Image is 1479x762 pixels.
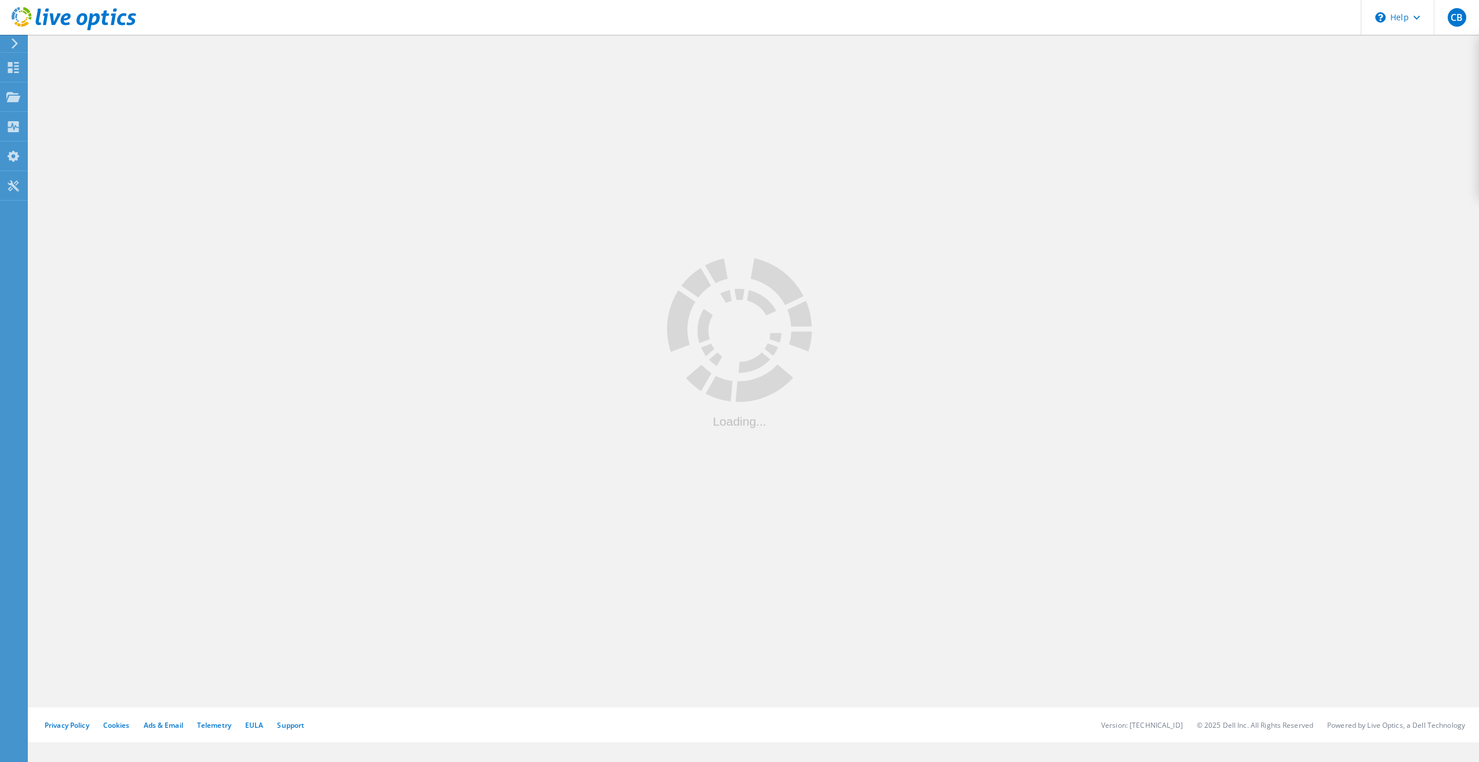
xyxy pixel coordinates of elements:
[1327,720,1465,730] li: Powered by Live Optics, a Dell Technology
[197,720,231,730] a: Telemetry
[667,415,812,427] div: Loading...
[1197,720,1313,730] li: © 2025 Dell Inc. All Rights Reserved
[45,720,89,730] a: Privacy Policy
[1451,13,1463,22] span: CB
[277,720,304,730] a: Support
[1375,12,1386,23] svg: \n
[103,720,130,730] a: Cookies
[1101,720,1183,730] li: Version: [TECHNICAL_ID]
[144,720,183,730] a: Ads & Email
[245,720,263,730] a: EULA
[12,24,136,32] a: Live Optics Dashboard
